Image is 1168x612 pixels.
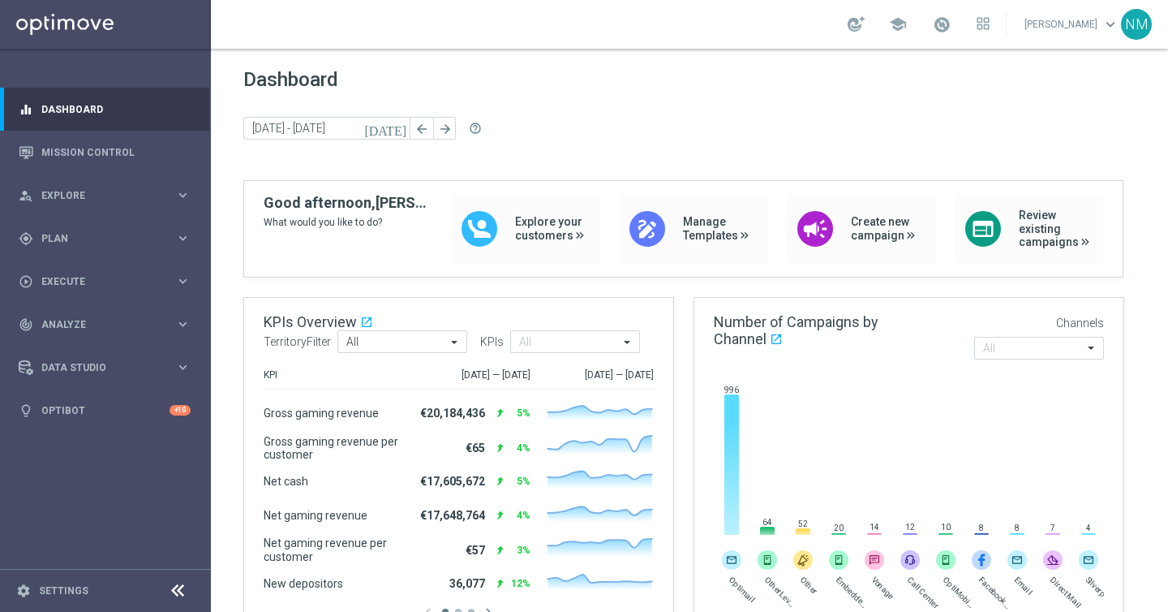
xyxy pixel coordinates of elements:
[19,231,175,246] div: Plan
[175,274,191,289] i: keyboard_arrow_right
[41,234,175,244] span: Plan
[18,232,191,245] button: gps_fixed Plan keyboard_arrow_right
[41,320,175,330] span: Analyze
[1023,12,1121,37] a: [PERSON_NAME]keyboard_arrow_down
[175,231,191,246] i: keyboard_arrow_right
[19,188,175,203] div: Explore
[19,131,191,174] div: Mission Control
[18,404,191,417] button: lightbulb Optibot +10
[18,275,191,288] button: play_circle_outline Execute keyboard_arrow_right
[39,586,88,596] a: Settings
[41,88,191,131] a: Dashboard
[18,146,191,159] button: Mission Control
[889,15,907,33] span: school
[19,360,175,375] div: Data Studio
[175,317,191,332] i: keyboard_arrow_right
[19,389,191,432] div: Optibot
[19,274,175,289] div: Execute
[16,584,31,598] i: settings
[18,189,191,202] button: person_search Explore keyboard_arrow_right
[18,103,191,116] button: equalizer Dashboard
[41,131,191,174] a: Mission Control
[170,405,191,416] div: +10
[19,317,175,332] div: Analyze
[18,361,191,374] button: Data Studio keyboard_arrow_right
[19,102,33,117] i: equalizer
[18,318,191,331] button: track_changes Analyze keyboard_arrow_right
[19,317,33,332] i: track_changes
[19,188,33,203] i: person_search
[175,187,191,203] i: keyboard_arrow_right
[19,88,191,131] div: Dashboard
[19,231,33,246] i: gps_fixed
[41,277,175,287] span: Execute
[1121,9,1152,40] div: NM
[41,389,170,432] a: Optibot
[19,274,33,289] i: play_circle_outline
[1101,15,1119,33] span: keyboard_arrow_down
[19,403,33,418] i: lightbulb
[41,191,175,200] span: Explore
[41,363,175,373] span: Data Studio
[175,360,191,375] i: keyboard_arrow_right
